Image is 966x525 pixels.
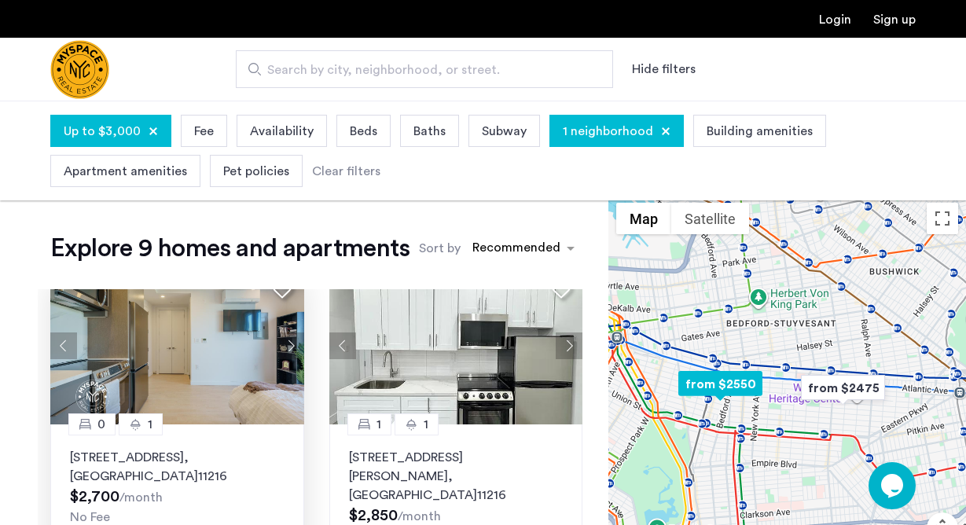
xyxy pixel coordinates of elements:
[869,462,919,509] iframe: chat widget
[119,491,163,504] sub: /month
[97,415,105,434] span: 0
[616,203,671,234] button: Show street map
[927,203,958,234] button: Toggle fullscreen view
[349,448,564,505] p: [STREET_ADDRESS][PERSON_NAME] 11216
[819,13,851,26] a: Login
[671,203,749,234] button: Show satellite imagery
[194,122,214,141] span: Fee
[50,233,410,264] h1: Explore 9 homes and apartments
[50,40,109,99] a: Cazamio Logo
[465,234,582,262] ng-select: sort-apartment
[672,366,769,402] div: from $2550
[376,415,381,434] span: 1
[419,239,461,258] label: Sort by
[349,508,398,523] span: $2,850
[64,122,141,141] span: Up to $3,000
[223,162,289,181] span: Pet policies
[70,448,285,486] p: [STREET_ADDRESS] 11216
[795,370,891,406] div: from $2475
[70,511,110,523] span: No Fee
[50,332,77,359] button: Previous apartment
[632,60,696,79] button: Show or hide filters
[148,415,152,434] span: 1
[267,61,569,79] span: Search by city, neighborhood, or street.
[236,50,613,88] input: Apartment Search
[707,122,813,141] span: Building amenities
[398,510,441,523] sub: /month
[563,122,653,141] span: 1 neighborhood
[350,122,377,141] span: Beds
[312,162,380,181] div: Clear filters
[50,40,109,99] img: logo
[556,332,582,359] button: Next apartment
[70,489,119,505] span: $2,700
[329,267,583,424] img: a8b926f1-9a91-4e5e-b036-feb4fe78ee5d_638812751766421804.jpeg
[250,122,314,141] span: Availability
[424,415,428,434] span: 1
[413,122,446,141] span: Baths
[470,238,560,261] div: Recommended
[50,267,304,424] img: 1996_638518381341523512.png
[482,122,527,141] span: Subway
[873,13,916,26] a: Registration
[329,332,356,359] button: Previous apartment
[277,332,304,359] button: Next apartment
[64,162,187,181] span: Apartment amenities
